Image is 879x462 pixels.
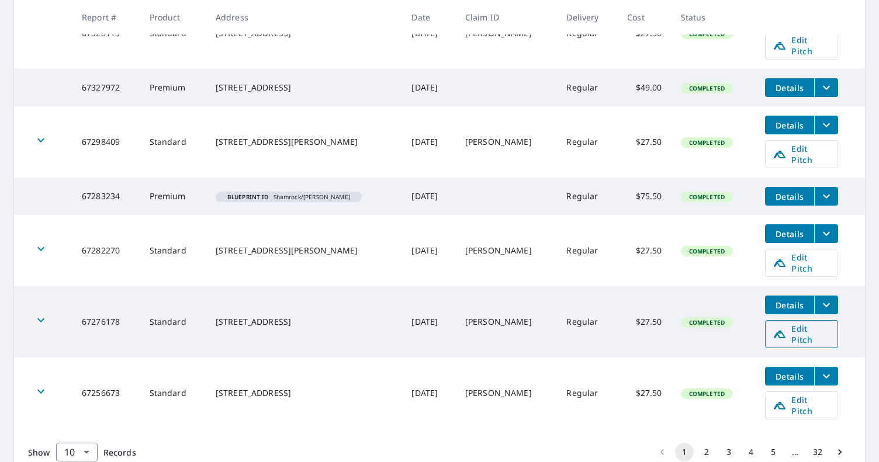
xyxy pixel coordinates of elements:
[772,371,807,382] span: Details
[140,69,206,106] td: Premium
[618,69,671,106] td: $49.00
[765,32,838,60] a: Edit Pitch
[220,194,357,200] span: Shamrock/[PERSON_NAME]
[456,106,558,178] td: [PERSON_NAME]
[773,252,830,274] span: Edit Pitch
[557,106,618,178] td: Regular
[697,443,716,461] button: Go to page 2
[814,78,838,97] button: filesDropdownBtn-67327972
[773,143,830,165] span: Edit Pitch
[557,69,618,106] td: Regular
[28,447,50,458] span: Show
[140,215,206,286] td: Standard
[72,69,140,106] td: 67327972
[808,443,827,461] button: Go to page 32
[773,34,830,57] span: Edit Pitch
[557,286,618,357] td: Regular
[402,178,455,215] td: [DATE]
[814,116,838,134] button: filesDropdownBtn-67298409
[216,245,393,256] div: [STREET_ADDRESS][PERSON_NAME]
[772,120,807,131] span: Details
[72,357,140,429] td: 67256673
[651,443,851,461] nav: pagination navigation
[402,357,455,429] td: [DATE]
[675,443,694,461] button: page 1
[402,286,455,357] td: [DATE]
[682,390,732,398] span: Completed
[618,357,671,429] td: $27.50
[456,357,558,429] td: [PERSON_NAME]
[103,447,136,458] span: Records
[814,187,838,206] button: filesDropdownBtn-67283234
[227,194,269,200] em: Blueprint ID
[682,318,732,326] span: Completed
[772,300,807,311] span: Details
[814,296,838,314] button: filesDropdownBtn-67276178
[772,228,807,239] span: Details
[814,224,838,243] button: filesDropdownBtn-67282270
[72,286,140,357] td: 67276178
[72,106,140,178] td: 67298409
[456,286,558,357] td: [PERSON_NAME]
[72,178,140,215] td: 67283234
[765,224,814,243] button: detailsBtn-67282270
[216,387,393,399] div: [STREET_ADDRESS]
[786,446,805,458] div: …
[140,286,206,357] td: Standard
[742,443,760,461] button: Go to page 4
[719,443,738,461] button: Go to page 3
[402,215,455,286] td: [DATE]
[765,296,814,314] button: detailsBtn-67276178
[765,249,838,277] a: Edit Pitch
[618,286,671,357] td: $27.50
[618,178,671,215] td: $75.50
[140,178,206,215] td: Premium
[830,443,849,461] button: Go to next page
[618,106,671,178] td: $27.50
[402,106,455,178] td: [DATE]
[773,394,830,416] span: Edit Pitch
[557,215,618,286] td: Regular
[72,215,140,286] td: 67282270
[772,191,807,202] span: Details
[216,82,393,93] div: [STREET_ADDRESS]
[765,391,838,419] a: Edit Pitch
[765,116,814,134] button: detailsBtn-67298409
[772,82,807,93] span: Details
[557,357,618,429] td: Regular
[765,320,838,348] a: Edit Pitch
[456,215,558,286] td: [PERSON_NAME]
[216,136,393,148] div: [STREET_ADDRESS][PERSON_NAME]
[765,367,814,385] button: detailsBtn-67256673
[765,140,838,168] a: Edit Pitch
[682,138,732,147] span: Completed
[682,84,732,92] span: Completed
[618,215,671,286] td: $27.50
[773,323,830,345] span: Edit Pitch
[765,187,814,206] button: detailsBtn-67283234
[402,69,455,106] td: [DATE]
[140,357,206,429] td: Standard
[682,247,732,255] span: Completed
[140,106,206,178] td: Standard
[764,443,783,461] button: Go to page 5
[814,367,838,385] button: filesDropdownBtn-67256673
[216,316,393,328] div: [STREET_ADDRESS]
[765,78,814,97] button: detailsBtn-67327972
[56,443,98,461] div: Show 10 records
[682,193,732,201] span: Completed
[557,178,618,215] td: Regular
